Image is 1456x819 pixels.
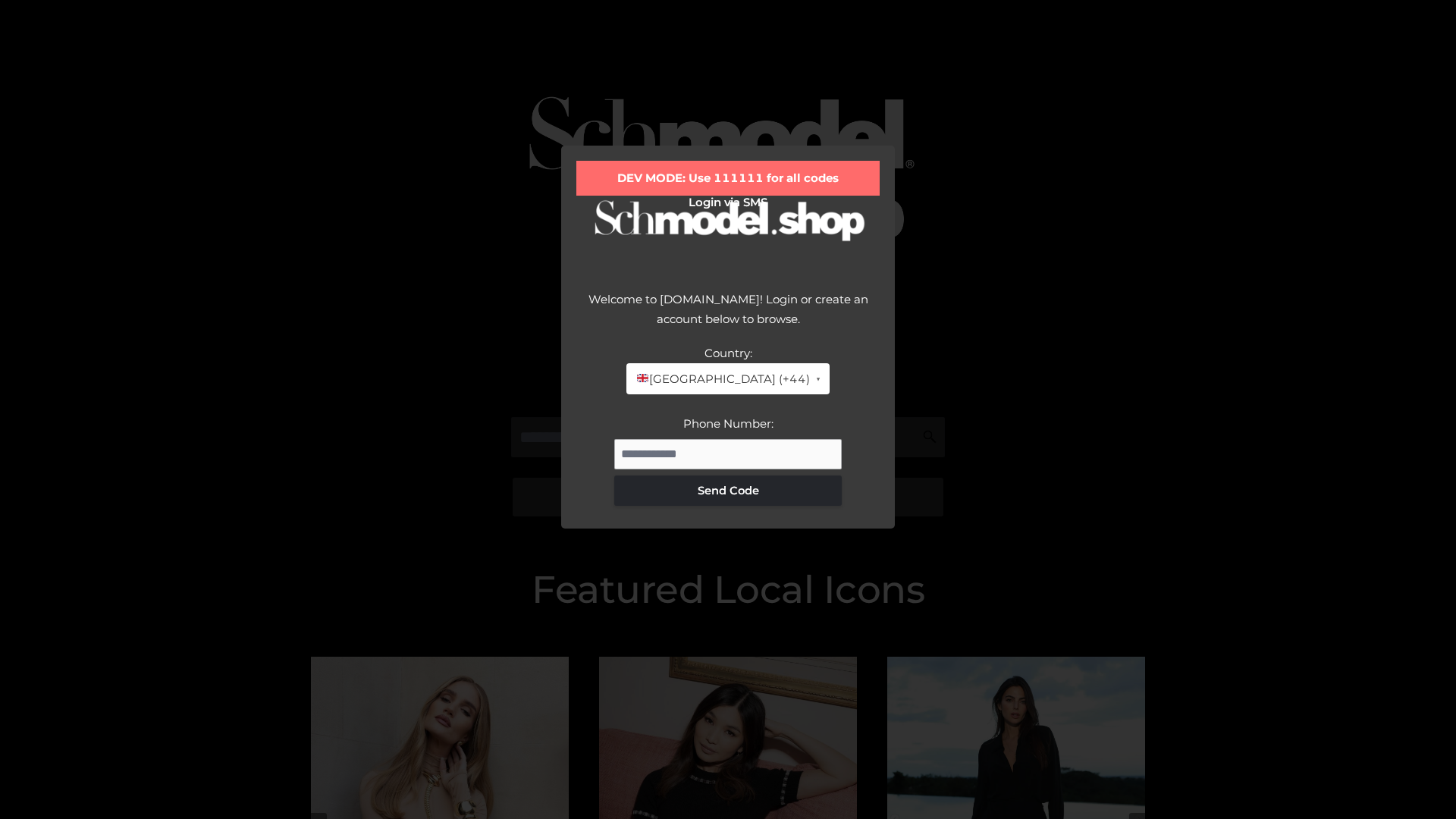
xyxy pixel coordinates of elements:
[576,290,880,344] div: Welcome to [DOMAIN_NAME]! Login or create an account below to browse.
[637,372,648,384] img: 🇬🇧
[683,416,773,431] label: Phone Number:
[635,369,809,389] span: [GEOGRAPHIC_DATA] (+44)
[576,161,880,196] div: DEV MODE: Use 111111 for all codes
[576,196,880,209] h2: Login via SMS
[704,346,752,360] label: Country:
[614,475,842,506] button: Send Code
